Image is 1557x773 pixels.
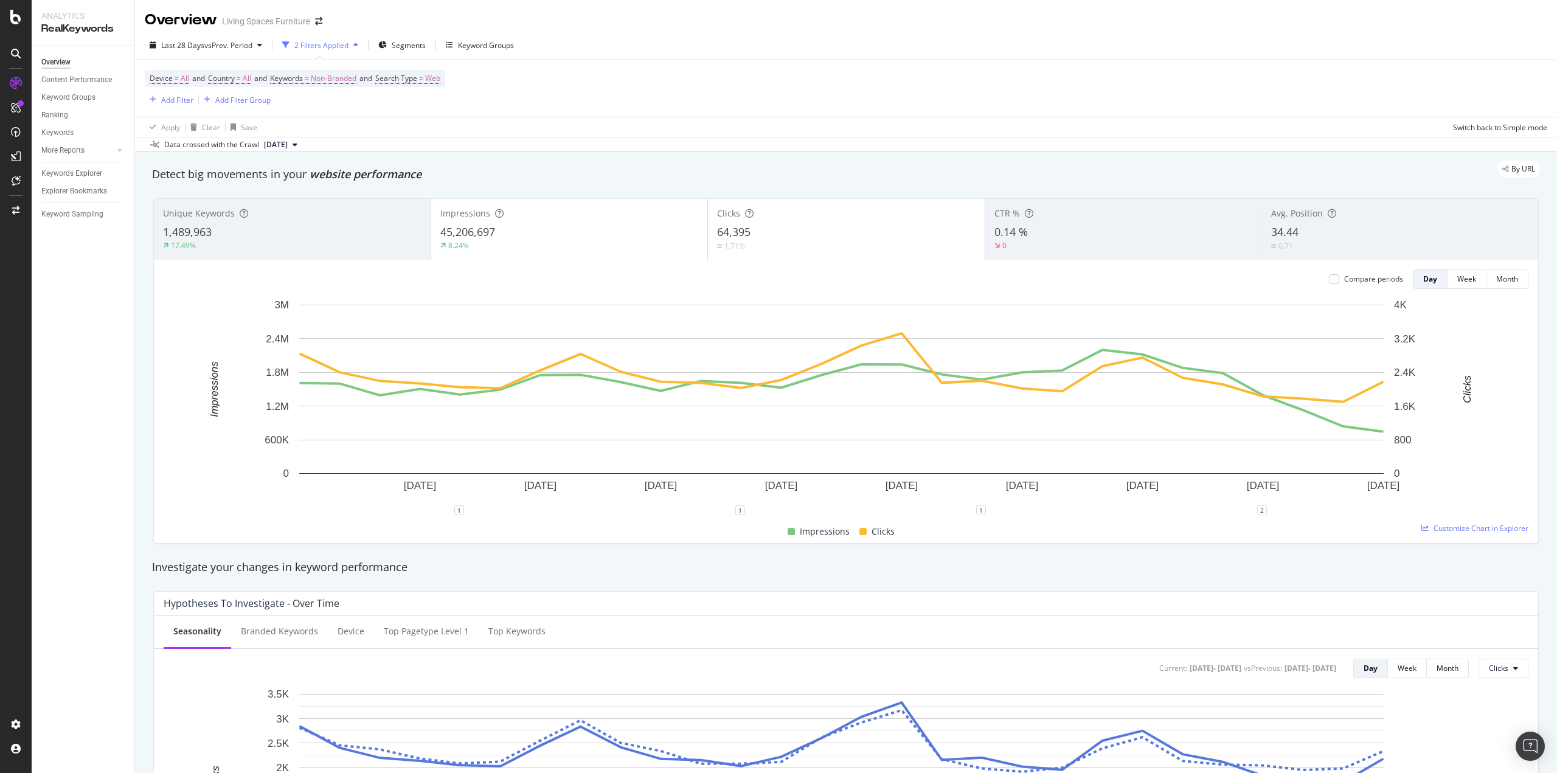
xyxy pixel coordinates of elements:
[186,117,220,137] button: Clear
[41,208,126,221] a: Keyword Sampling
[241,122,257,133] div: Save
[1190,663,1241,673] div: [DATE] - [DATE]
[994,207,1020,219] span: CTR %
[886,480,918,491] text: [DATE]
[1437,663,1458,673] div: Month
[1486,269,1528,289] button: Month
[145,117,180,137] button: Apply
[872,524,895,539] span: Clicks
[41,185,107,198] div: Explorer Bookmarks
[181,70,189,87] span: All
[145,35,267,55] button: Last 28 DaysvsPrev. Period
[163,224,212,239] span: 1,489,963
[199,92,271,107] button: Add Filter Group
[152,560,1540,575] div: Investigate your changes in keyword performance
[268,737,290,749] text: 2.5K
[175,73,179,83] span: =
[164,139,259,150] div: Data crossed with the Crawl
[41,127,126,139] a: Keywords
[1278,241,1293,251] div: 0.71
[1285,663,1336,673] div: [DATE] - [DATE]
[274,299,289,311] text: 3M
[265,434,289,446] text: 600K
[311,70,356,87] span: Non-Branded
[645,480,678,491] text: [DATE]
[419,73,423,83] span: =
[765,480,798,491] text: [DATE]
[145,10,217,30] div: Overview
[208,73,235,83] span: Country
[1462,375,1473,403] text: Clicks
[164,299,1519,510] svg: A chart.
[209,361,220,417] text: Impressions
[1394,299,1407,311] text: 4K
[1006,480,1039,491] text: [DATE]
[375,73,417,83] span: Search Type
[1479,659,1528,678] button: Clicks
[237,73,241,83] span: =
[161,40,204,50] span: Last 28 Days
[1516,732,1545,761] div: Open Intercom Messenger
[41,22,125,36] div: RealKeywords
[1511,165,1535,173] span: By URL
[41,167,102,180] div: Keywords Explorer
[1394,367,1416,378] text: 2.4K
[1244,663,1282,673] div: vs Previous :
[1257,505,1267,515] div: 2
[266,333,289,345] text: 2.4M
[717,224,751,239] span: 64,395
[315,17,322,26] div: arrow-right-arrow-left
[259,137,302,152] button: [DATE]
[163,207,235,219] span: Unique Keywords
[277,35,363,55] button: 2 Filters Applied
[1159,663,1187,673] div: Current:
[41,109,126,122] a: Ranking
[441,35,519,55] button: Keyword Groups
[454,505,464,515] div: 1
[222,15,310,27] div: Living Spaces Furniture
[717,244,722,248] img: Equal
[1344,274,1403,284] div: Compare periods
[1496,274,1518,284] div: Month
[1271,224,1299,239] span: 34.44
[266,401,289,412] text: 1.2M
[1448,269,1486,289] button: Week
[243,70,251,87] span: All
[404,480,437,491] text: [DATE]
[1394,468,1399,479] text: 0
[41,127,74,139] div: Keywords
[270,73,303,83] span: Keywords
[1489,663,1508,673] span: Clicks
[161,95,193,105] div: Add Filter
[976,505,986,515] div: 1
[994,224,1028,239] span: 0.14 %
[41,74,112,86] div: Content Performance
[440,224,495,239] span: 45,206,697
[145,92,193,107] button: Add Filter
[268,688,290,700] text: 3.5K
[283,468,289,479] text: 0
[41,208,103,221] div: Keyword Sampling
[373,35,431,55] button: Segments
[1457,274,1476,284] div: Week
[724,241,745,251] div: 1.71%
[215,95,271,105] div: Add Filter Group
[1453,122,1547,133] div: Switch back to Simple mode
[241,625,318,637] div: Branded Keywords
[41,109,68,122] div: Ranking
[276,713,289,724] text: 3K
[448,240,469,251] div: 8.24%
[202,122,220,133] div: Clear
[1398,663,1417,673] div: Week
[1394,333,1416,345] text: 3.2K
[1126,480,1159,491] text: [DATE]
[524,480,557,491] text: [DATE]
[41,56,126,69] a: Overview
[1427,659,1469,678] button: Month
[164,597,339,609] div: Hypotheses to Investigate - Over Time
[1394,401,1416,412] text: 1.6K
[294,40,349,50] div: 2 Filters Applied
[192,73,205,83] span: and
[440,207,490,219] span: Impressions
